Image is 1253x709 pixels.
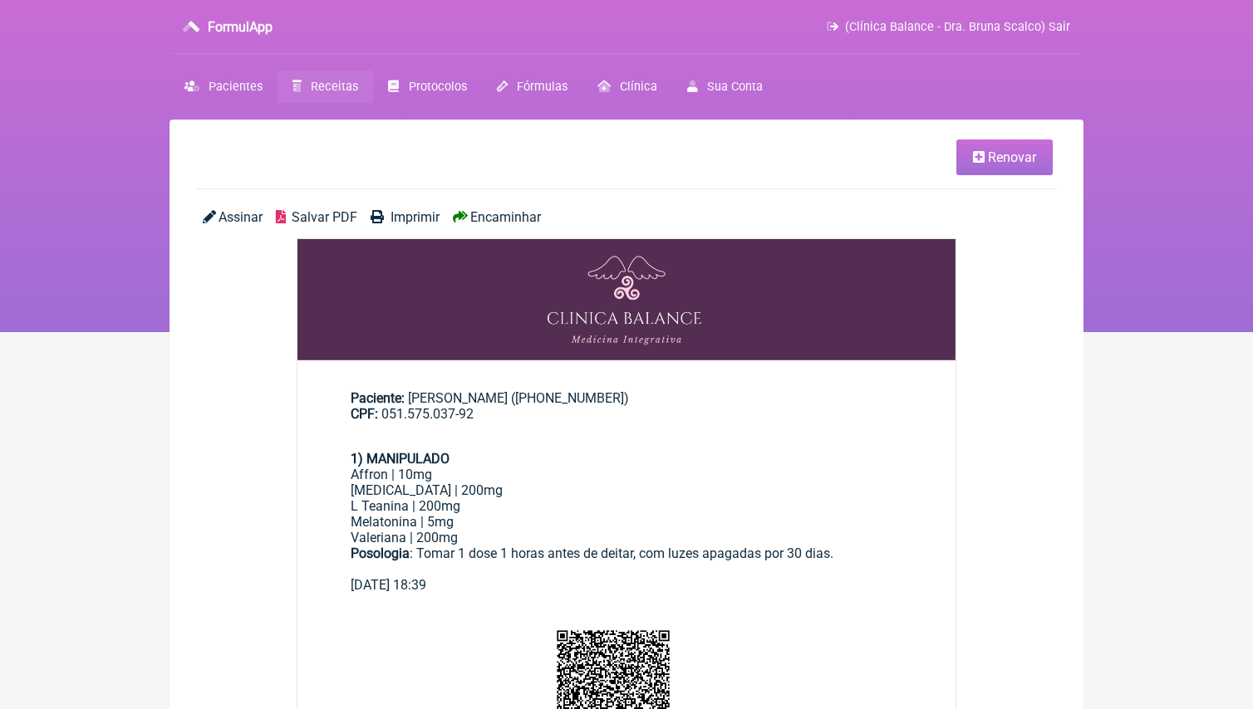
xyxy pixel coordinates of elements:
span: Fórmulas [517,80,568,94]
span: Pacientes [209,80,263,94]
strong: 1) MANIPULADO [351,451,450,467]
img: OHRMBDAMBDLv2SiBD+EP9LuaQDBICIzAAAAAAAAAAAAAAAAAAAAAAAEAM3AEAAAAAAAAAAAAAAAAAAAAAAAAAAAAAYuAOAAAA... [297,239,956,360]
span: Imprimir [391,209,440,225]
span: Clínica [620,80,657,94]
div: Affron | 10mg [351,467,902,482]
div: [DATE] 18:39 [351,577,902,593]
div: : Tomar 1 dose 1 horas antes de deitar, com luzes apagadas por 30 dias. [351,545,902,577]
span: CPF: [351,406,378,422]
span: Protocolos [409,80,467,94]
a: Pacientes [170,71,278,103]
span: Paciente: [351,390,405,406]
div: Melatonina | 5mg [351,514,902,530]
a: Encaminhar [453,209,541,225]
div: [PERSON_NAME] ([PHONE_NUMBER]) [351,390,902,422]
strong: Posologia [351,545,410,561]
div: L Teanina | 200mg [351,498,902,514]
span: Assinar [219,209,263,225]
a: Clínica [582,71,672,103]
div: [MEDICAL_DATA] | 200mg [351,482,902,498]
a: (Clínica Balance - Dra. Bruna Scalco) Sair [827,20,1070,34]
a: Salvar PDF [276,209,357,225]
a: Renovar [956,139,1053,175]
h3: FormulApp [208,19,273,35]
span: Encaminhar [470,209,541,225]
a: Assinar [203,209,263,225]
span: Sua Conta [707,80,763,94]
span: Renovar [988,149,1036,165]
span: (Clínica Balance - Dra. Bruna Scalco) Sair [845,20,1070,34]
div: Valeriana | 200mg [351,530,902,545]
span: Salvar PDF [292,209,357,225]
span: Receitas [311,80,358,94]
a: Sua Conta [672,71,778,103]
div: 051.575.037-92 [351,406,902,422]
a: Receitas [278,71,373,103]
a: Imprimir [371,209,439,225]
a: Protocolos [373,71,481,103]
a: Fórmulas [482,71,582,103]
